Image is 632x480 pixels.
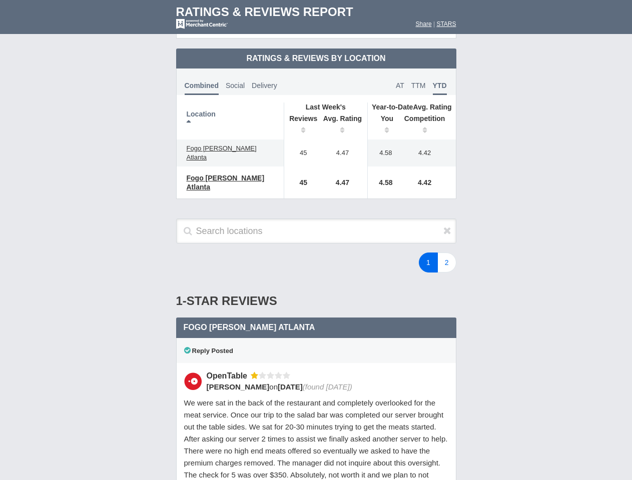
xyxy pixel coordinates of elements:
[184,323,315,331] span: Fogo [PERSON_NAME] Atlanta
[399,139,456,166] td: 4.42
[185,81,219,95] span: Combined
[176,19,228,29] img: mc-powered-by-logo-white-103.png
[411,81,426,89] span: TTM
[399,111,456,139] th: Competition : activate to sort column ascending
[187,174,265,191] span: Fogo [PERSON_NAME] Atlanta
[252,81,277,89] span: Delivery
[416,20,432,27] a: Share
[318,111,368,139] th: Avg. Rating: activate to sort column ascending
[436,20,456,27] a: STARS
[368,139,399,166] td: 4.58
[184,347,233,354] span: Reply Posted
[278,382,303,391] span: [DATE]
[368,102,456,111] th: Avg. Rating
[284,139,318,166] td: 45
[419,252,438,272] a: 1
[187,144,257,161] span: Fogo [PERSON_NAME] Atlanta
[318,166,368,198] td: 4.47
[284,166,318,198] td: 45
[284,102,367,111] th: Last Week's
[433,81,447,95] span: YTD
[284,111,318,139] th: Reviews: activate to sort column ascending
[437,252,456,272] a: 2
[182,172,279,193] a: Fogo [PERSON_NAME] Atlanta
[433,20,435,27] span: |
[207,381,442,392] div: on
[226,81,245,89] span: Social
[368,111,399,139] th: You: activate to sort column ascending
[399,166,456,198] td: 4.42
[184,372,202,390] img: OpenTable
[372,103,413,111] span: Year-to-Date
[318,139,368,166] td: 4.47
[207,382,270,391] span: [PERSON_NAME]
[176,284,456,317] div: 1-Star Reviews
[303,382,352,391] span: (found [DATE])
[207,370,251,381] div: OpenTable
[396,81,404,89] span: AT
[368,166,399,198] td: 4.58
[176,48,456,68] td: Ratings & Reviews by Location
[177,102,284,139] th: Location: activate to sort column descending
[182,142,279,163] a: Fogo [PERSON_NAME] Atlanta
